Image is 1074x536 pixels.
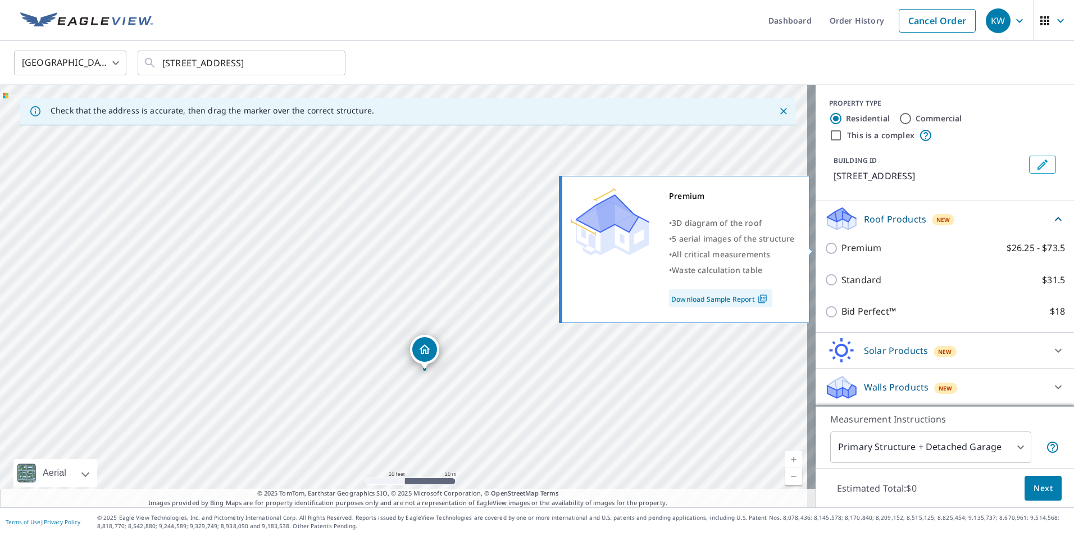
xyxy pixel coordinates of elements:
div: Aerial [39,459,70,487]
span: Next [1034,482,1053,496]
button: Next [1025,476,1062,501]
div: Premium [669,188,795,204]
a: Current Level 19, Zoom In [785,451,802,468]
span: Your report will include the primary structure and a detached garage if one exists. [1046,440,1059,454]
div: PROPERTY TYPE [829,98,1061,108]
p: Solar Products [864,344,928,357]
div: Dropped pin, building 1, Residential property, 5457 Ridgemoor Ct Rockford, IL 61107 [410,335,439,370]
a: OpenStreetMap [491,489,538,497]
div: • [669,215,795,231]
div: • [669,247,795,262]
p: Standard [841,273,881,287]
a: Terms of Use [6,518,40,526]
a: Current Level 19, Zoom Out [785,468,802,485]
p: $26.25 - $73.5 [1007,241,1065,255]
img: EV Logo [20,12,153,29]
p: © 2025 Eagle View Technologies, Inc. and Pictometry International Corp. All Rights Reserved. Repo... [97,514,1068,530]
button: Edit building 1 [1029,156,1056,174]
p: $31.5 [1042,273,1065,287]
label: This is a complex [847,130,914,141]
p: [STREET_ADDRESS] [834,169,1025,183]
p: Check that the address is accurate, then drag the marker over the correct structure. [51,106,374,116]
label: Commercial [916,113,962,124]
span: New [936,215,950,224]
span: New [938,347,952,356]
p: $18 [1050,305,1065,319]
span: 5 aerial images of the structure [672,233,794,244]
div: • [669,231,795,247]
p: Walls Products [864,380,929,394]
p: Bid Perfect™ [841,305,896,319]
a: Cancel Order [899,9,976,33]
span: 3D diagram of the roof [672,217,762,228]
p: BUILDING ID [834,156,877,165]
p: Estimated Total: $0 [828,476,926,501]
span: New [939,384,953,393]
p: Premium [841,241,881,255]
div: [GEOGRAPHIC_DATA] [14,47,126,79]
span: All critical measurements [672,249,770,260]
p: Measurement Instructions [830,412,1059,426]
span: Waste calculation table [672,265,762,275]
div: Walls ProductsNew [825,374,1065,401]
a: Privacy Policy [44,518,80,526]
div: Primary Structure + Detached Garage [830,431,1031,463]
a: Terms [540,489,559,497]
p: | [6,519,80,525]
div: • [669,262,795,278]
a: Download Sample Report [669,289,772,307]
div: Aerial [13,459,97,487]
div: KW [986,8,1011,33]
label: Residential [846,113,890,124]
button: Close [776,104,791,119]
input: Search by address or latitude-longitude [162,47,322,79]
img: Pdf Icon [755,294,770,304]
img: Premium [571,188,649,256]
p: Roof Products [864,212,926,226]
div: Solar ProductsNew [825,337,1065,364]
div: Roof ProductsNew [825,206,1065,232]
span: © 2025 TomTom, Earthstar Geographics SIO, © 2025 Microsoft Corporation, © [257,489,559,498]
